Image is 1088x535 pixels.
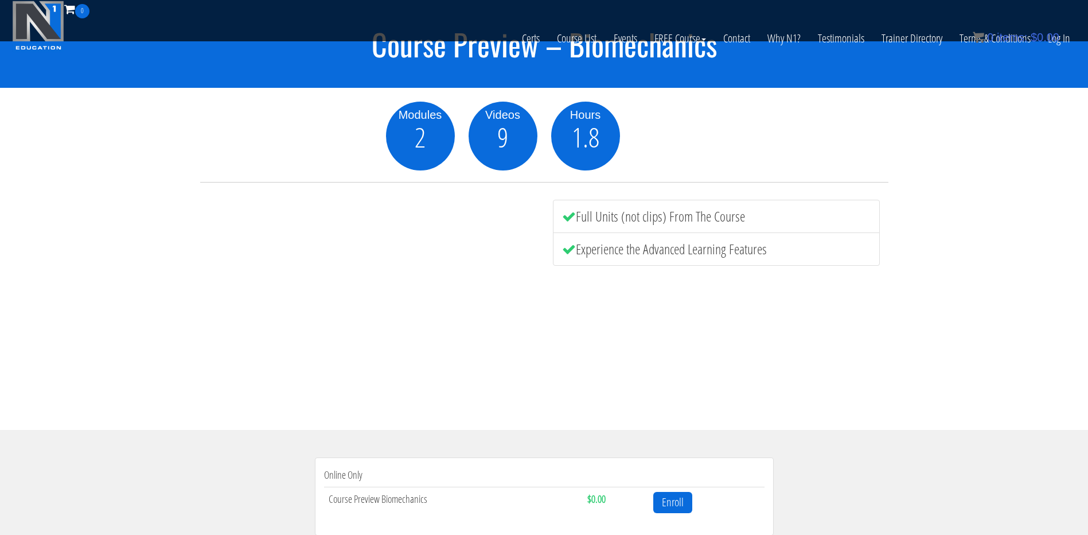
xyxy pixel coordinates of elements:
[553,200,880,233] li: Full Units (not clips) From The Course
[324,470,765,481] h4: Online Only
[513,18,548,59] a: Certs
[64,1,89,17] a: 0
[605,18,646,59] a: Events
[75,4,89,18] span: 0
[572,123,599,151] span: 1.8
[653,492,692,513] a: Enroll
[809,18,873,59] a: Testimonials
[715,18,759,59] a: Contact
[873,18,951,59] a: Trainer Directory
[386,106,455,123] div: Modules
[497,123,508,151] span: 9
[548,18,605,59] a: Course List
[646,18,715,59] a: FREE Course
[951,18,1039,59] a: Terms & Conditions
[1031,31,1059,44] bdi: 0.00
[12,1,64,52] img: n1-education
[587,492,606,506] strong: $0.00
[973,31,1059,44] a: 0 items: $0.00
[469,106,537,123] div: Videos
[324,487,583,517] td: Course Preview Biomechanics
[1031,31,1037,44] span: $
[415,123,426,151] span: 2
[973,32,984,43] img: icon11.png
[551,106,620,123] div: Hours
[553,232,880,266] li: Experience the Advanced Learning Features
[997,31,1027,44] span: items:
[759,18,809,59] a: Why N1?
[987,31,993,44] span: 0
[1039,18,1079,59] a: Log In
